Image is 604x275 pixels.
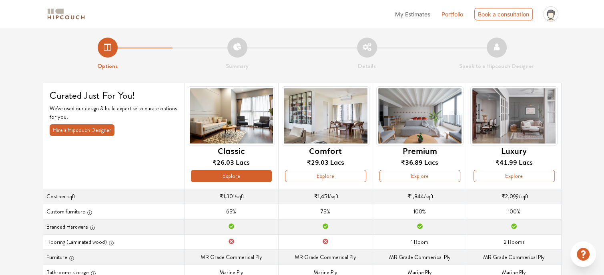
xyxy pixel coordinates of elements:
img: header-preview [282,86,369,146]
strong: Summary [226,62,249,70]
span: Lacs [236,157,250,167]
strong: Details [358,62,376,70]
td: MR Grade Commerical Ply [279,249,373,265]
span: Lacs [519,157,533,167]
h6: Comfort [309,145,342,155]
span: Lacs [424,157,438,167]
img: header-preview [470,86,558,146]
button: Explore [379,170,460,182]
td: 100% [467,204,561,219]
span: My Estimates [395,11,430,18]
h6: Luxury [501,145,527,155]
td: /sqft [279,189,373,204]
span: ₹1,844 [407,192,424,200]
strong: Speak to a Hipcouch Designer [459,62,534,70]
button: Explore [285,170,366,182]
td: MR Grade Commerical Ply [184,249,278,265]
span: ₹2,099 [502,192,519,200]
td: /sqft [467,189,561,204]
td: /sqft [184,189,278,204]
th: Branded Hardware [43,219,184,234]
img: logo-horizontal.svg [46,7,86,21]
td: 2 Rooms [467,234,561,249]
td: 1 Room [373,234,467,249]
th: Custom furniture [43,204,184,219]
span: ₹29.03 [307,157,329,167]
button: Explore [191,170,272,182]
td: MR Grade Commerical Ply [467,249,561,265]
h6: Premium [403,145,437,155]
button: Hire a Hipcouch Designer [50,124,114,136]
img: header-preview [376,86,464,146]
span: ₹41.99 [496,157,517,167]
td: /sqft [373,189,467,204]
td: 100% [373,204,467,219]
th: Cost per sqft [43,189,184,204]
span: ₹36.89 [401,157,423,167]
th: Furniture [43,249,184,265]
td: MR Grade Commerical Ply [373,249,467,265]
a: Portfolio [441,10,463,18]
td: 65% [184,204,278,219]
span: Lacs [330,157,344,167]
strong: Options [97,62,118,70]
button: Explore [474,170,554,182]
th: Flooring (Laminated wood) [43,234,184,249]
h6: Classic [218,145,245,155]
div: Book a consultation [474,8,533,20]
img: header-preview [188,86,275,146]
h4: Curated Just For You! [50,90,178,102]
span: ₹1,301 [220,192,235,200]
td: 75% [279,204,373,219]
span: ₹26.03 [213,157,234,167]
span: ₹1,451 [314,192,329,200]
span: logo-horizontal.svg [46,5,86,23]
p: We've used our design & build expertise to curate options for you. [50,104,178,121]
